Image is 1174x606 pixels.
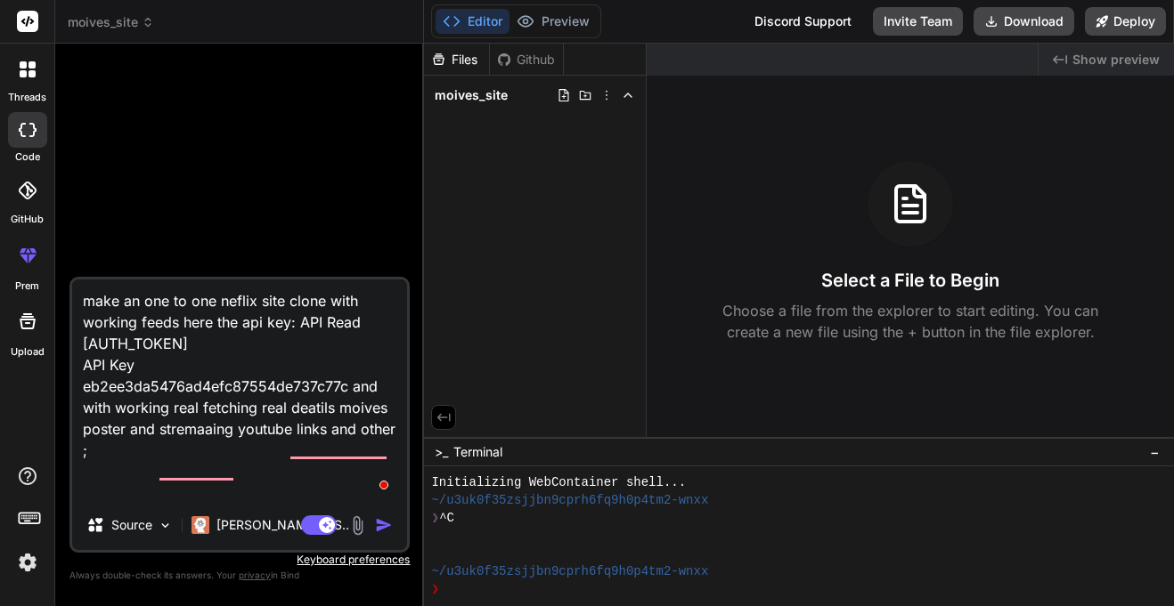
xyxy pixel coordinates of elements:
[1072,51,1160,69] span: Show preview
[435,86,508,104] span: moives_site
[12,547,43,578] img: settings
[744,7,862,36] div: Discord Support
[510,9,597,34] button: Preview
[239,570,271,580] span: privacy
[216,516,349,534] p: [PERSON_NAME] 4 S..
[431,562,708,580] span: ~/u3uk0f35zsjjbn9cprh6fq9h0p4tm2-wnxx
[8,90,46,105] label: threads
[1085,7,1166,36] button: Deploy
[68,13,154,31] span: moives_site
[453,443,502,461] span: Terminal
[11,212,44,227] label: GitHub
[1150,443,1160,461] span: −
[431,580,439,598] span: ❯
[11,344,45,360] label: Upload
[873,7,963,36] button: Invite Team
[439,509,454,527] span: ^C
[435,443,448,461] span: >_
[424,51,489,69] div: Files
[347,515,368,536] img: attachment
[72,279,407,500] textarea: To enrich screen reader interactions, please activate Accessibility in Grammarly extension settings
[431,473,686,491] span: Initializing WebContainer shell...
[69,567,410,584] p: Always double-check its answers. Your in Bind
[69,553,410,567] p: Keyboard preferences
[490,51,563,69] div: Github
[821,268,999,293] h3: Select a File to Begin
[436,9,510,34] button: Editor
[158,518,173,533] img: Pick Models
[15,149,40,165] label: code
[974,7,1074,36] button: Download
[15,279,39,294] label: prem
[375,516,393,534] img: icon
[431,509,439,527] span: ❯
[1146,438,1163,466] button: −
[111,516,152,534] p: Source
[431,491,708,509] span: ~/u3uk0f35zsjjbn9cprh6fq9h0p4tm2-wnxx
[711,300,1110,343] p: Choose a file from the explorer to start editing. You can create a new file using the + button in...
[192,516,209,534] img: Claude 4 Sonnet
